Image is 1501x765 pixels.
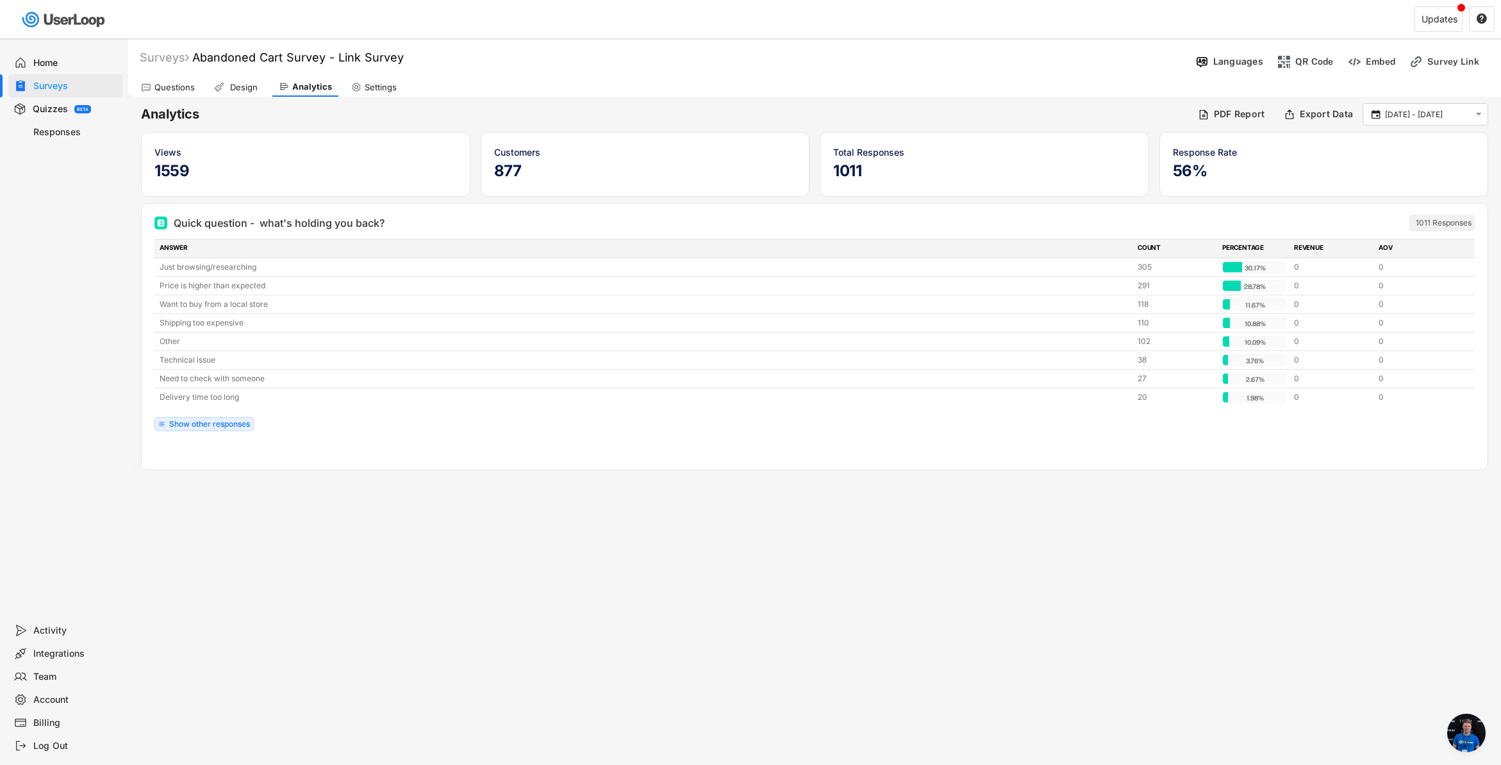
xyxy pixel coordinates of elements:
[1447,714,1486,752] div: Open chat
[1138,336,1215,347] div: 102
[1225,299,1284,311] div: 11.67%
[1348,55,1361,69] img: EmbedMinor.svg
[160,261,1130,273] div: Just browsing/researching
[1138,280,1215,292] div: 291
[1379,373,1455,384] div: 0
[1294,261,1371,273] div: 0
[365,82,397,93] div: Settings
[1294,373,1371,384] div: 0
[1476,13,1488,25] button: 
[1295,56,1334,67] div: QR Code
[154,161,457,181] h5: 1559
[1294,280,1371,292] div: 0
[33,694,118,706] div: Account
[1225,336,1284,348] div: 10.09%
[33,57,118,69] div: Home
[228,82,260,93] div: Design
[1195,55,1209,69] img: Language%20Icon.svg
[1225,281,1284,292] div: 28.78%
[1422,15,1457,24] div: Updates
[1222,243,1286,254] div: PERCENTAGE
[1416,218,1472,228] div: 1011 Responses
[1379,336,1455,347] div: 0
[33,648,118,660] div: Integrations
[1294,391,1371,403] div: 0
[1138,243,1215,254] div: COUNT
[1173,161,1475,181] h5: 56%
[19,6,110,33] img: userloop-logo-01.svg
[1476,109,1482,120] text: 
[1225,318,1284,329] div: 10.88%
[1294,243,1371,254] div: REVENUE
[33,671,118,683] div: Team
[33,740,118,752] div: Log Out
[1138,373,1215,384] div: 27
[1294,336,1371,347] div: 0
[154,145,457,159] div: Views
[1138,354,1215,366] div: 38
[1225,262,1284,274] div: 30.17%
[33,103,68,115] div: Quizzes
[1372,108,1381,120] text: 
[157,219,165,227] img: Multi Select
[1385,108,1470,121] input: Select Date Range
[1294,354,1371,366] div: 0
[1473,109,1484,120] button: 
[160,336,1130,347] div: Other
[1138,317,1215,329] div: 110
[1366,56,1395,67] div: Embed
[1477,13,1487,24] text: 
[1409,55,1423,69] img: LinkMinor.svg
[1294,317,1371,329] div: 0
[141,106,1188,123] h6: Analytics
[140,50,189,65] div: Surveys
[192,51,404,64] font: Abandoned Cart Survey - Link Survey
[1225,392,1284,404] div: 1.98%
[160,299,1130,310] div: Want to buy from a local store
[1138,391,1215,403] div: 20
[1225,355,1284,366] div: 3.76%
[1379,261,1455,273] div: 0
[1173,145,1475,159] div: Response Rate
[494,161,797,181] h5: 877
[160,280,1130,292] div: Price is higher than expected
[169,420,250,428] div: Show other responses
[1294,299,1371,310] div: 0
[33,717,118,729] div: Billing
[1379,280,1455,292] div: 0
[1225,374,1284,385] div: 2.67%
[160,354,1130,366] div: Technical issue
[33,625,118,637] div: Activity
[1379,391,1455,403] div: 0
[1379,299,1455,310] div: 0
[33,80,118,92] div: Surveys
[1370,109,1382,120] button: 
[1214,108,1265,120] div: PDF Report
[160,391,1130,403] div: Delivery time too long
[160,317,1130,329] div: Shipping too expensive
[833,145,1136,159] div: Total Responses
[160,243,1130,254] div: ANSWER
[1138,299,1215,310] div: 118
[1379,243,1455,254] div: AOV
[1277,55,1291,69] img: ShopcodesMajor.svg
[1427,56,1491,67] div: Survey Link
[1213,56,1263,67] div: Languages
[1300,108,1353,120] div: Export Data
[1379,354,1455,366] div: 0
[33,126,118,138] div: Responses
[494,145,797,159] div: Customers
[1138,261,1215,273] div: 305
[160,373,1130,384] div: Need to check with someone
[174,215,385,231] div: Quick question - what's holding you back?
[833,161,1136,181] h5: 1011
[154,82,195,93] div: Questions
[292,81,332,92] div: Analytics
[77,107,88,111] div: BETA
[1379,317,1455,329] div: 0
